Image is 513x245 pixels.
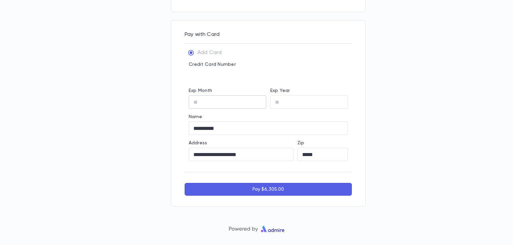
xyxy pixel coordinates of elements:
label: Name [189,114,202,119]
label: Exp Year [270,88,290,93]
button: Pay $6,305.00 [185,183,352,196]
p: Add Card [197,49,222,56]
p: Credit Card Number [189,62,348,67]
label: Address [189,140,207,146]
label: Zip [297,140,304,146]
iframe: card [189,69,348,83]
p: Pay with Card [185,31,352,38]
label: Exp Month [189,88,212,93]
